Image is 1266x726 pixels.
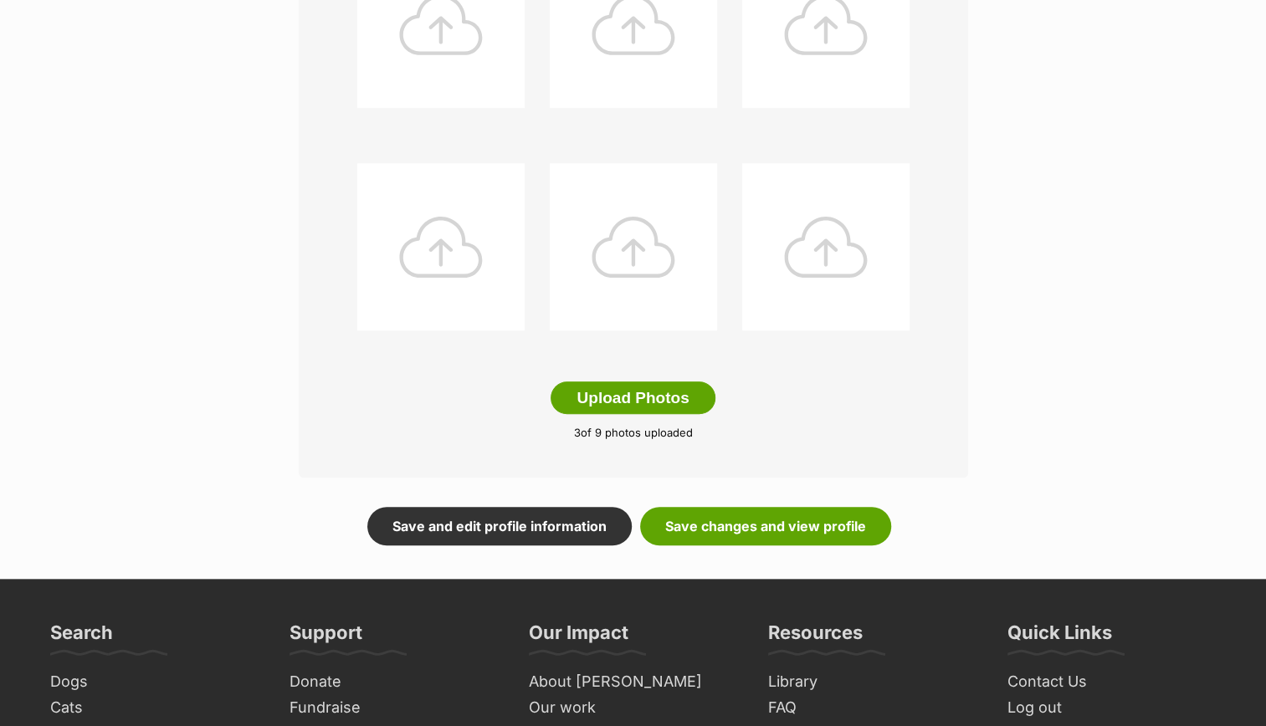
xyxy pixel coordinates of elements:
[44,669,266,695] a: Dogs
[283,695,505,721] a: Fundraise
[574,426,581,439] span: 3
[290,621,362,654] h3: Support
[367,507,632,545] a: Save and edit profile information
[761,669,984,695] a: Library
[1001,669,1223,695] a: Contact Us
[283,669,505,695] a: Donate
[522,695,745,721] a: Our work
[768,621,863,654] h3: Resources
[640,507,891,545] a: Save changes and view profile
[522,669,745,695] a: About [PERSON_NAME]
[50,621,113,654] h3: Search
[761,695,984,721] a: FAQ
[529,621,628,654] h3: Our Impact
[1001,695,1223,721] a: Log out
[551,381,715,415] button: Upload Photos
[44,695,266,721] a: Cats
[324,425,943,442] p: of 9 photos uploaded
[1007,621,1112,654] h3: Quick Links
